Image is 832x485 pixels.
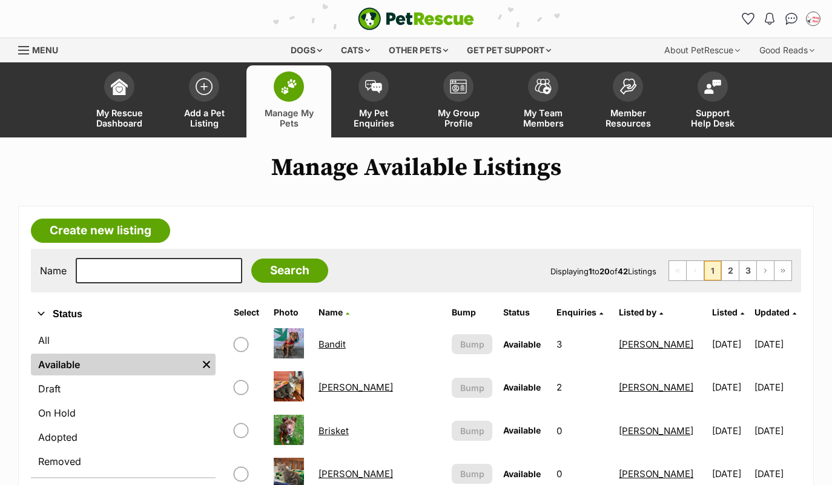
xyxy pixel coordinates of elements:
img: member-resources-icon-8e73f808a243e03378d46382f2149f9095a855e16c252ad45f914b54edf8863c.svg [619,78,636,94]
span: Bump [460,381,484,394]
nav: Pagination [669,260,792,281]
span: Bump [460,467,484,480]
div: Status [31,327,216,477]
td: 2 [552,366,613,408]
span: Add a Pet Listing [177,108,231,128]
a: Member Resources [586,65,670,137]
span: My Team Members [516,108,570,128]
a: [PERSON_NAME] [619,425,693,437]
span: Bump [460,424,484,437]
span: Manage My Pets [262,108,316,128]
button: My account [804,9,823,28]
a: Listed [712,307,744,317]
button: Bump [452,378,492,398]
a: On Hold [31,402,216,424]
span: Listed by [619,307,656,317]
a: Name [319,307,349,317]
a: Favourites [738,9,758,28]
td: [DATE] [707,410,753,452]
td: [DATE] [707,323,753,365]
img: add-pet-listing-icon-0afa8454b4691262ce3f59096e99ab1cd57d4a30225e0717b998d2c9b9846f56.svg [196,78,213,95]
div: Dogs [282,38,331,62]
span: Available [503,339,541,349]
a: [PERSON_NAME] [619,381,693,393]
span: Support Help Desk [685,108,740,128]
a: Manage My Pets [246,65,331,137]
a: Listed by [619,307,663,317]
a: Draft [31,378,216,400]
img: dashboard-icon-eb2f2d2d3e046f16d808141f083e7271f6b2e854fb5c12c21221c1fb7104beca.svg [111,78,128,95]
td: [DATE] [754,410,800,452]
button: Notifications [760,9,779,28]
img: help-desk-icon-fdf02630f3aa405de69fd3d07c3f3aa587a6932b1a1747fa1d2bba05be0121f9.svg [704,79,721,94]
a: Next page [757,261,774,280]
span: Previous page [687,261,704,280]
img: Laura Chao profile pic [807,13,819,25]
input: Search [251,259,328,283]
span: First page [669,261,686,280]
a: [PERSON_NAME] [319,468,393,480]
a: Updated [754,307,796,317]
img: manage-my-pets-icon-02211641906a0b7f246fdf0571729dbe1e7629f14944591b6c1af311fb30b64b.svg [280,79,297,94]
span: Available [503,382,541,392]
a: Remove filter [197,354,216,375]
span: Member Resources [601,108,655,128]
span: My Pet Enquiries [346,108,401,128]
th: Status [498,303,550,322]
th: Photo [269,303,312,322]
a: [PERSON_NAME] [619,338,693,350]
a: Last page [774,261,791,280]
a: My Rescue Dashboard [77,65,162,137]
span: Page 1 [704,261,721,280]
button: Bump [452,421,492,441]
a: Adopted [31,426,216,448]
span: Available [503,425,541,435]
div: Good Reads [751,38,823,62]
img: group-profile-icon-3fa3cf56718a62981997c0bc7e787c4b2cf8bcc04b72c1350f741eb67cf2f40e.svg [450,79,467,94]
ul: Account quick links [738,9,823,28]
a: Page 2 [722,261,739,280]
span: My Group Profile [431,108,486,128]
th: Bump [447,303,497,322]
a: PetRescue [358,7,474,30]
span: My Rescue Dashboard [92,108,147,128]
td: [DATE] [754,323,800,365]
td: [DATE] [754,366,800,408]
a: My Team Members [501,65,586,137]
div: Other pets [380,38,457,62]
a: Available [31,354,197,375]
td: 0 [552,410,613,452]
button: Status [31,306,216,322]
a: Create new listing [31,219,170,243]
div: Cats [332,38,378,62]
a: [PERSON_NAME] [619,468,693,480]
label: Name [40,265,67,276]
a: Bandit [319,338,346,350]
div: About PetRescue [656,38,748,62]
img: notifications-46538b983faf8c2785f20acdc204bb7945ddae34d4c08c2a6579f10ce5e182be.svg [765,13,774,25]
a: Brisket [319,425,349,437]
span: Menu [32,45,58,55]
button: Bump [452,464,492,484]
div: Get pet support [458,38,560,62]
span: Listed [712,307,738,317]
th: Select [229,303,267,322]
a: Enquiries [556,307,603,317]
a: Add a Pet Listing [162,65,246,137]
img: pet-enquiries-icon-7e3ad2cf08bfb03b45e93fb7055b45f3efa6380592205ae92323e6603595dc1f.svg [365,80,382,93]
a: Menu [18,38,67,60]
strong: 1 [589,266,592,276]
strong: 20 [599,266,610,276]
button: Bump [452,334,492,354]
a: My Group Profile [416,65,501,137]
a: Support Help Desk [670,65,755,137]
td: [DATE] [707,366,753,408]
a: Page 3 [739,261,756,280]
img: logo-e224e6f780fb5917bec1dbf3a21bbac754714ae5b6737aabdf751b685950b380.svg [358,7,474,30]
td: 3 [552,323,613,365]
span: translation missing: en.admin.listings.index.attributes.enquiries [556,307,596,317]
a: Removed [31,450,216,472]
span: Bump [460,338,484,351]
strong: 42 [618,266,628,276]
span: Displaying to of Listings [550,266,656,276]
